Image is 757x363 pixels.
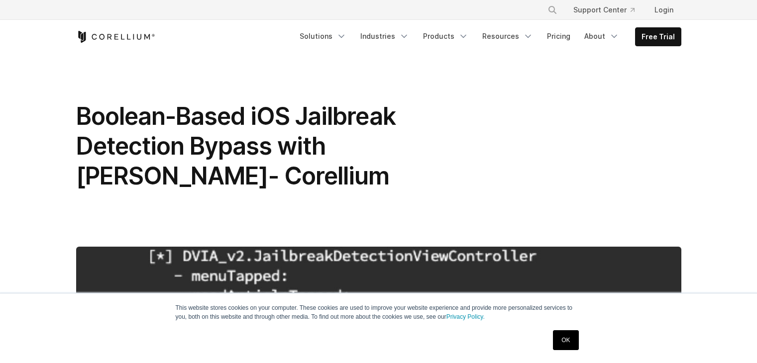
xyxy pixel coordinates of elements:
[176,303,582,321] p: This website stores cookies on your computer. These cookies are used to improve your website expe...
[541,27,576,45] a: Pricing
[647,1,681,19] a: Login
[553,330,578,350] a: OK
[543,1,561,19] button: Search
[294,27,681,46] div: Navigation Menu
[446,313,485,320] a: Privacy Policy.
[578,27,625,45] a: About
[636,28,681,46] a: Free Trial
[76,31,155,43] a: Corellium Home
[565,1,643,19] a: Support Center
[76,101,396,190] span: Boolean-Based iOS Jailbreak Detection Bypass with [PERSON_NAME]- Corellium
[294,27,352,45] a: Solutions
[536,1,681,19] div: Navigation Menu
[476,27,539,45] a: Resources
[417,27,474,45] a: Products
[354,27,415,45] a: Industries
